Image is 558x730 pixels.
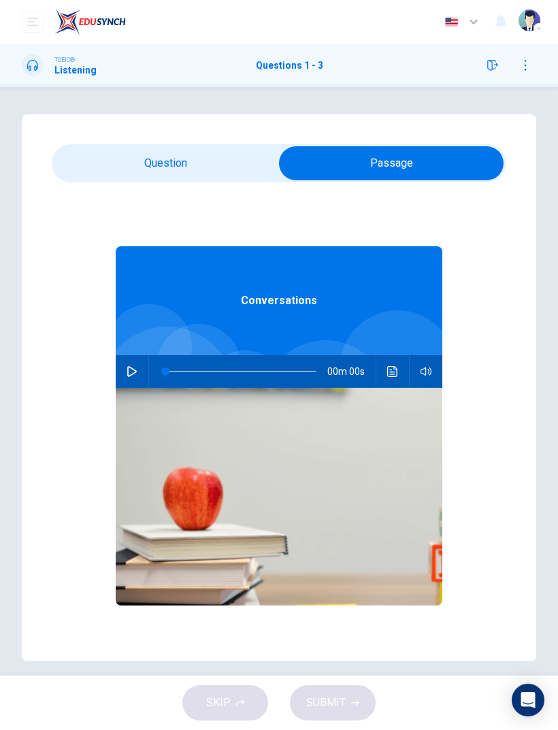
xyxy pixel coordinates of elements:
img: Conversations [116,388,442,605]
h1: Questions 1 - 3 [256,60,323,71]
h1: Listening [54,65,97,76]
img: EduSynch logo [54,8,126,35]
div: Open Intercom Messenger [512,684,544,716]
img: Profile picture [519,10,540,31]
img: en [443,17,460,27]
span: 00m 00s [327,355,376,388]
span: TOEIC® [54,55,75,65]
button: Click to see the audio transcription [382,355,404,388]
button: open mobile menu [22,11,44,33]
span: Conversations [241,293,317,309]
